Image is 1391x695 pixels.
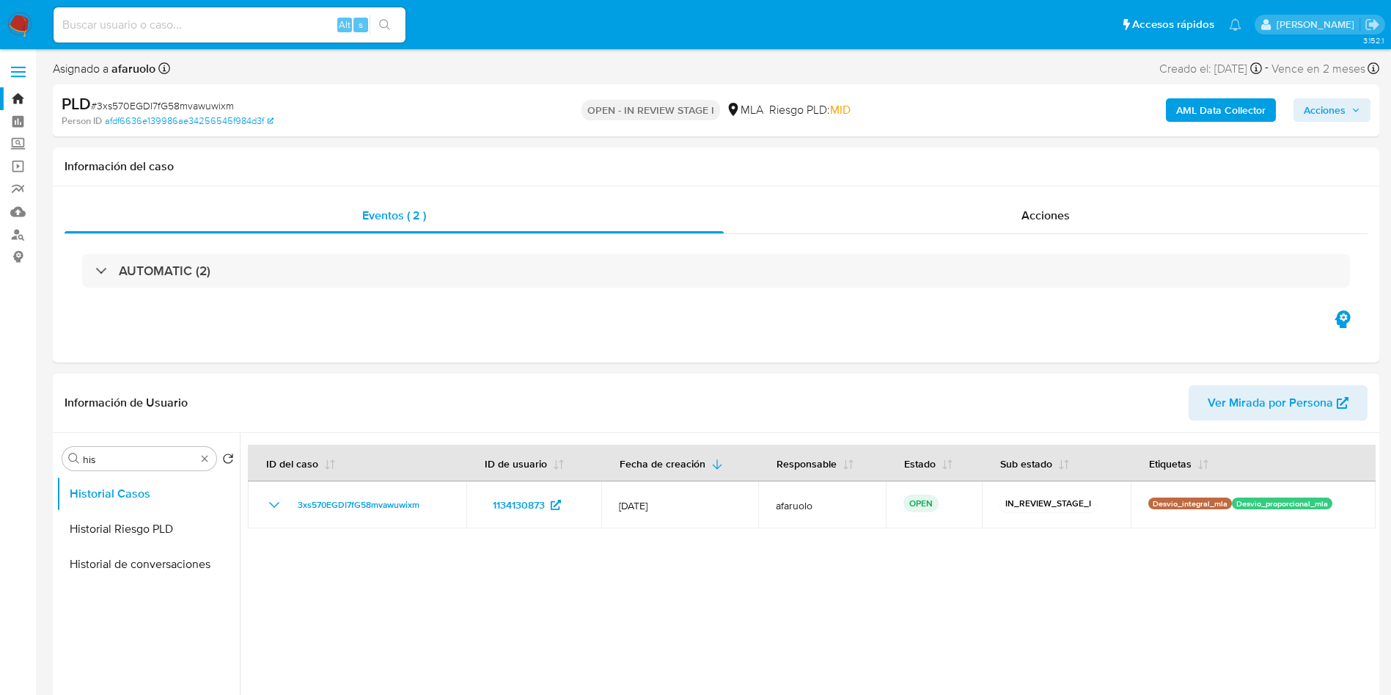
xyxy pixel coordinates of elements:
input: Buscar [83,453,196,466]
p: OPEN - IN REVIEW STAGE I [581,100,720,120]
button: Historial Riesgo PLD [56,512,240,547]
button: Ver Mirada por Persona [1189,385,1368,421]
button: Historial Casos [56,476,240,512]
p: mariaeugenia.sanchez@mercadolibre.com [1277,18,1359,32]
button: search-icon [370,15,400,35]
a: Notificaciones [1229,18,1241,31]
span: # 3xs570EGDI7fG58mvawuwixm [91,98,234,113]
a: afdf6636e139986ae34256545f984d3f [105,114,274,128]
b: PLD [62,92,91,115]
div: Creado el: [DATE] [1159,59,1262,79]
button: Historial de conversaciones [56,547,240,582]
h1: Información del caso [65,159,1368,174]
button: Acciones [1293,98,1370,122]
span: MID [830,101,851,118]
span: s [359,18,363,32]
span: Accesos rápidos [1132,17,1214,32]
button: AML Data Collector [1166,98,1276,122]
input: Buscar usuario o caso... [54,15,405,34]
h3: AUTOMATIC (2) [119,263,210,279]
span: Ver Mirada por Persona [1208,385,1333,421]
span: Alt [339,18,350,32]
span: Acciones [1304,98,1346,122]
button: Buscar [68,453,80,465]
span: Eventos ( 2 ) [362,207,426,224]
span: Riesgo PLD: [769,102,851,118]
button: Borrar [199,453,210,465]
div: MLA [726,102,763,118]
span: - [1265,59,1269,79]
a: Salir [1365,17,1380,32]
div: AUTOMATIC (2) [82,254,1350,288]
span: Vence en 2 meses [1271,61,1365,77]
button: Volver al orden por defecto [222,453,234,469]
span: Acciones [1021,207,1070,224]
b: AML Data Collector [1176,98,1266,122]
b: Person ID [62,114,102,128]
span: Asignado a [53,61,155,77]
h1: Información de Usuario [65,396,188,410]
b: afaruolo [109,60,155,77]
